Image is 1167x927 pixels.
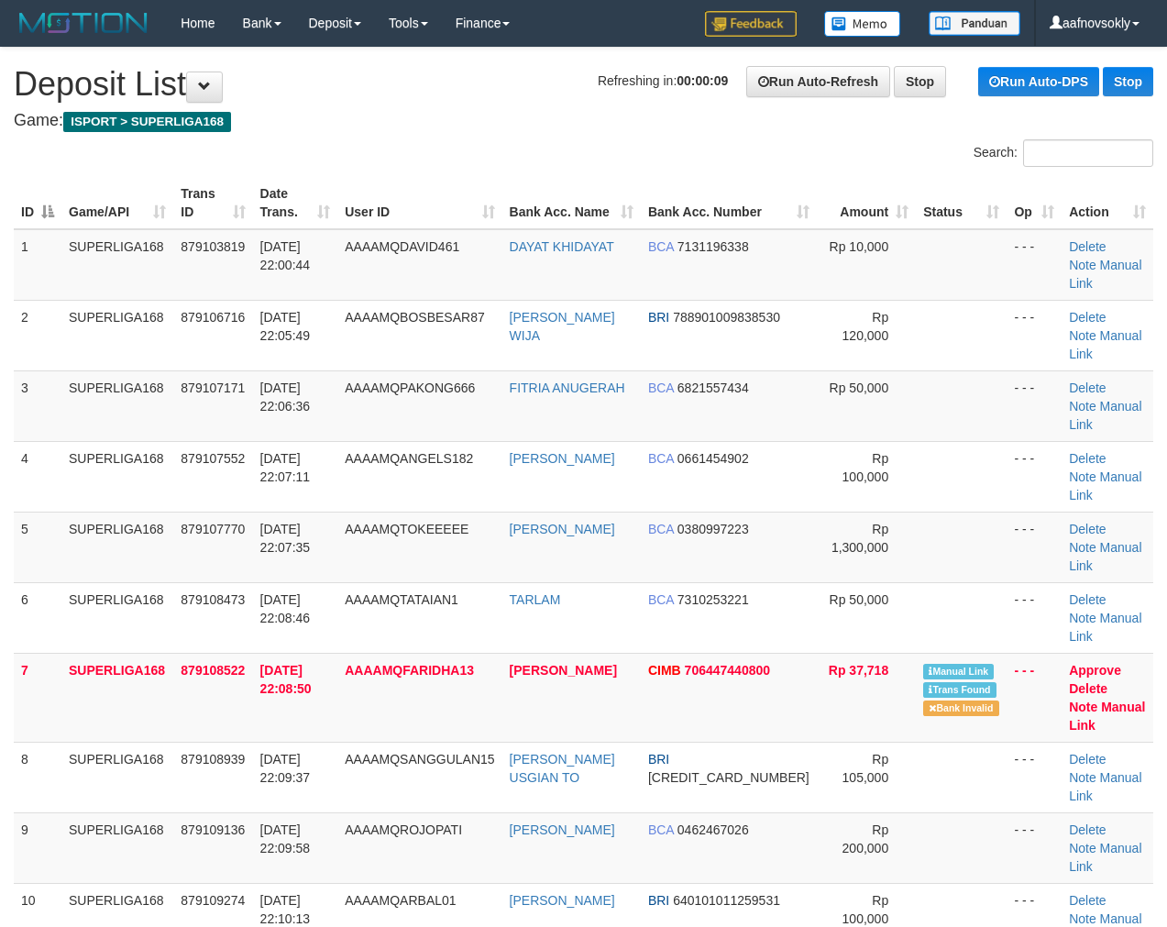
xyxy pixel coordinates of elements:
th: Game/API: activate to sort column ascending [61,177,173,229]
span: 879106716 [181,310,245,325]
a: [PERSON_NAME] USGIAN TO [510,752,615,785]
td: 4 [14,441,61,512]
span: Rp 37,718 [829,663,888,678]
td: 9 [14,812,61,883]
span: BRI [648,752,669,767]
span: BCA [648,451,674,466]
span: AAAAMQFARIDHA13 [345,663,474,678]
th: Amount: activate to sort column ascending [817,177,916,229]
td: - - - [1007,582,1062,653]
td: SUPERLIGA168 [61,441,173,512]
span: AAAAMQANGELS182 [345,451,473,466]
span: Manually Linked [923,664,994,679]
span: Copy 568401030185536 to clipboard [648,770,809,785]
span: AAAAMQTATAIAN1 [345,592,458,607]
img: panduan.png [929,11,1020,36]
td: SUPERLIGA168 [61,653,173,742]
td: - - - [1007,370,1062,441]
th: Op: activate to sort column ascending [1007,177,1062,229]
td: - - - [1007,229,1062,301]
span: Rp 50,000 [830,381,889,395]
a: Delete [1069,310,1106,325]
a: Manual Link [1069,700,1145,733]
a: Stop [1103,67,1153,96]
a: Manual Link [1069,258,1141,291]
a: [PERSON_NAME] [510,893,615,908]
span: Copy 6821557434 to clipboard [677,381,749,395]
a: Stop [894,66,946,97]
span: [DATE] 22:10:13 [260,893,311,926]
strong: 00:00:09 [677,73,728,88]
span: Rp 100,000 [842,893,889,926]
td: 5 [14,512,61,582]
span: BCA [648,822,674,837]
td: - - - [1007,300,1062,370]
span: CIMB [648,663,681,678]
td: SUPERLIGA168 [61,582,173,653]
span: 879108473 [181,592,245,607]
a: Delete [1069,752,1106,767]
span: ISPORT > SUPERLIGA168 [63,112,231,132]
td: SUPERLIGA168 [61,742,173,812]
th: Date Trans.: activate to sort column ascending [253,177,338,229]
td: - - - [1007,441,1062,512]
a: Manual Link [1069,841,1141,874]
a: Manual Link [1069,469,1141,502]
a: [PERSON_NAME] [510,451,615,466]
a: [PERSON_NAME] WIJA [510,310,615,343]
span: Bank is not match [923,701,998,716]
span: [DATE] 22:00:44 [260,239,311,272]
td: 7 [14,653,61,742]
th: Action: activate to sort column ascending [1062,177,1153,229]
td: - - - [1007,653,1062,742]
a: Note [1069,469,1096,484]
span: Rp 50,000 [830,592,889,607]
a: Manual Link [1069,770,1141,803]
a: Run Auto-DPS [978,67,1099,96]
span: [DATE] 22:07:35 [260,522,311,555]
span: Copy 7131196338 to clipboard [677,239,749,254]
span: [DATE] 22:07:11 [260,451,311,484]
a: FITRIA ANUGERAH [510,381,625,395]
span: BCA [648,522,674,536]
span: 879103819 [181,239,245,254]
th: User ID: activate to sort column ascending [337,177,501,229]
a: Note [1069,540,1096,555]
a: Delete [1069,681,1107,696]
span: AAAAMQTOKEEEEE [345,522,468,536]
span: Similar transaction found [923,682,996,698]
span: [DATE] 22:08:46 [260,592,311,625]
a: Note [1069,911,1096,926]
td: 8 [14,742,61,812]
th: Status: activate to sort column ascending [916,177,1007,229]
td: SUPERLIGA168 [61,300,173,370]
span: [DATE] 22:05:49 [260,310,311,343]
img: Button%20Memo.svg [824,11,901,37]
a: Approve [1069,663,1121,678]
span: Rp 1,300,000 [831,522,888,555]
span: Refreshing in: [598,73,728,88]
td: - - - [1007,742,1062,812]
a: Note [1069,399,1096,414]
h4: Game: [14,112,1153,130]
span: Copy 7310253221 to clipboard [677,592,749,607]
span: AAAAMQBOSBESAR87 [345,310,485,325]
td: - - - [1007,812,1062,883]
a: [PERSON_NAME] [510,663,617,678]
span: Rp 200,000 [842,822,889,855]
span: 879107171 [181,381,245,395]
a: Run Auto-Refresh [746,66,890,97]
span: Copy 706447440800 to clipboard [685,663,770,678]
a: Note [1069,258,1096,272]
a: Note [1069,841,1096,855]
input: Search: [1023,139,1153,167]
a: Manual Link [1069,328,1141,361]
span: BCA [648,381,674,395]
span: Rp 105,000 [842,752,889,785]
td: - - - [1007,512,1062,582]
a: DAYAT KHIDAYAT [510,239,614,254]
a: Manual Link [1069,399,1141,432]
a: TARLAM [510,592,561,607]
td: SUPERLIGA168 [61,512,173,582]
a: Delete [1069,893,1106,908]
